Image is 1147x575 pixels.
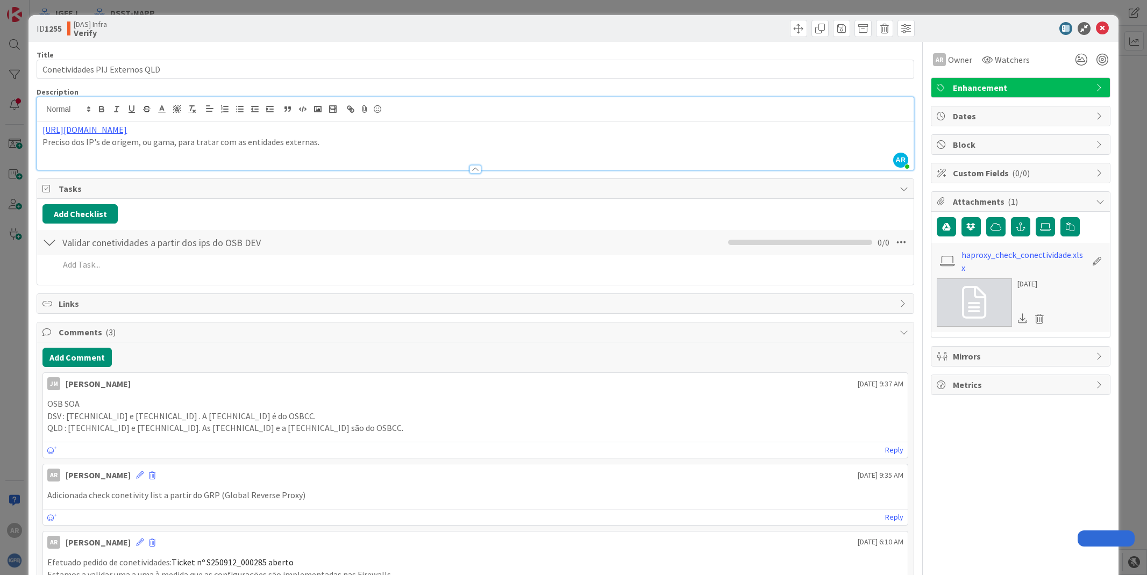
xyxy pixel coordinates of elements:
[885,443,903,457] a: Reply
[45,23,62,34] b: 1255
[47,398,903,410] p: OSB SOA
[66,377,131,390] div: [PERSON_NAME]
[961,248,1086,274] a: haproxy_check_conectividade.xlsx
[47,410,903,422] p: DSV : [TECHNICAL_ID] e [TECHNICAL_ID] . A [TECHNICAL_ID] é do OSBCC.
[995,53,1030,66] span: Watchers
[37,50,54,60] label: Title
[953,378,1091,391] span: Metrics
[858,378,903,390] span: [DATE] 9:37 AM
[953,195,1091,208] span: Attachments
[172,557,294,567] span: Ticket nº S250912_000285 aberto
[42,136,908,148] p: Preciso dos IP's de origem, ou gama, para tratar com as entidades externas.
[47,536,60,549] div: AR
[953,350,1091,363] span: Mirrors
[47,489,903,501] p: Adicionada check conetivity list a partir do GRP (Global Reverse Proxy)
[1008,196,1018,207] span: ( 1 )
[105,327,116,337] span: ( 3 )
[953,167,1091,179] span: Custom Fields
[59,326,894,339] span: Comments
[59,297,894,310] span: Links
[953,138,1091,151] span: Block
[74,28,107,37] b: Verify
[42,124,127,135] a: [URL][DOMAIN_NAME]
[948,53,972,66] span: Owner
[858,470,903,481] span: [DATE] 9:35 AM
[47,469,60,481] div: AR
[59,233,301,252] input: Add Checklist...
[953,81,1091,94] span: Enhancement
[59,182,894,195] span: Tasks
[1017,312,1029,326] div: Download
[858,536,903,548] span: [DATE] 6:10 AM
[66,536,131,549] div: [PERSON_NAME]
[933,53,946,66] div: AR
[1012,168,1030,178] span: ( 0/0 )
[47,377,60,390] div: JM
[1017,278,1049,290] div: [DATE]
[42,204,118,224] button: Add Checklist
[37,60,914,79] input: type card name here...
[47,556,903,569] p: Efetuado pedido de conetividades:
[878,236,889,249] span: 0 / 0
[885,511,903,524] a: Reply
[953,110,1091,123] span: Dates
[74,20,107,28] span: [DAS] Infra
[893,153,908,168] span: AR
[66,469,131,481] div: [PERSON_NAME]
[47,422,903,434] p: QLD : [TECHNICAL_ID] e [TECHNICAL_ID]. As [TECHNICAL_ID] e a [TECHNICAL_ID] são do OSBCC.
[37,87,79,97] span: Description
[42,348,112,367] button: Add Comment
[37,22,62,35] span: ID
